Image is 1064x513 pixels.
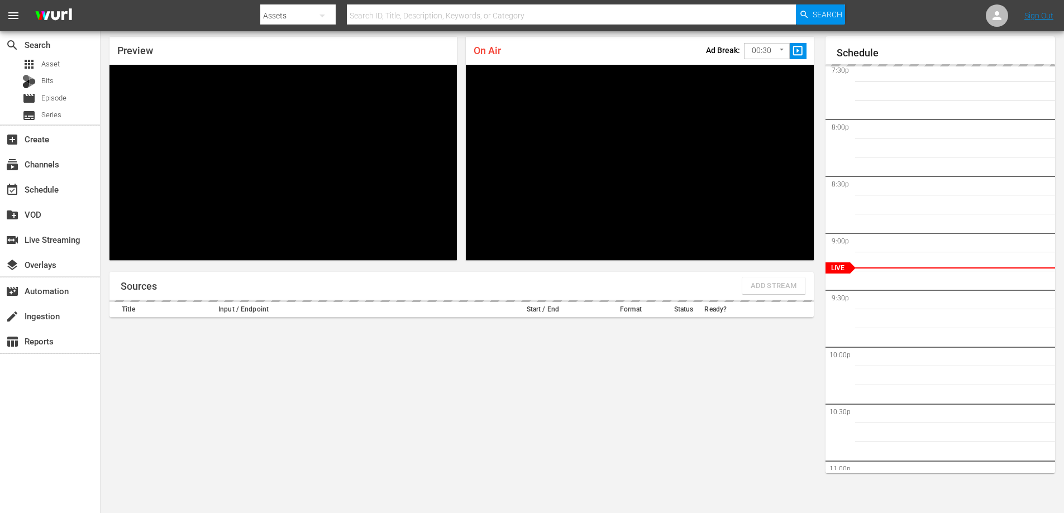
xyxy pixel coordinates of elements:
[22,109,36,122] span: Series
[837,47,1056,59] h1: Schedule
[744,40,790,61] div: 00:30
[109,65,457,260] div: Video Player
[121,281,157,292] h1: Sources
[22,92,36,105] span: Episode
[1024,11,1053,20] a: Sign Out
[666,302,701,318] th: Status
[215,302,490,318] th: Input / Endpoint
[791,45,804,57] span: slideshow_sharp
[595,302,666,318] th: Format
[6,208,19,222] span: VOD
[490,302,595,318] th: Start / End
[6,233,19,247] span: Live Streaming
[6,158,19,171] span: Channels
[27,3,80,29] img: ans4CAIJ8jUAAAAAAAAAAAAAAAAAAAAAAAAgQb4GAAAAAAAAAAAAAAAAAAAAAAAAJMjXAAAAAAAAAAAAAAAAAAAAAAAAgAT5G...
[474,45,501,56] span: On Air
[6,310,19,323] span: Ingestion
[6,335,19,348] span: Reports
[22,75,36,88] div: Bits
[6,133,19,146] span: Create
[6,285,19,298] span: Automation
[41,75,54,87] span: Bits
[117,45,153,56] span: Preview
[22,57,36,71] span: Asset
[6,39,19,52] span: Search
[41,109,61,121] span: Series
[813,4,842,25] span: Search
[796,4,845,25] button: Search
[41,59,60,70] span: Asset
[466,65,813,260] div: Video Player
[6,258,19,272] span: Overlays
[109,302,215,318] th: Title
[706,46,740,55] p: Ad Break:
[41,93,66,104] span: Episode
[6,183,19,196] span: Schedule
[7,9,20,22] span: menu
[701,302,736,318] th: Ready?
